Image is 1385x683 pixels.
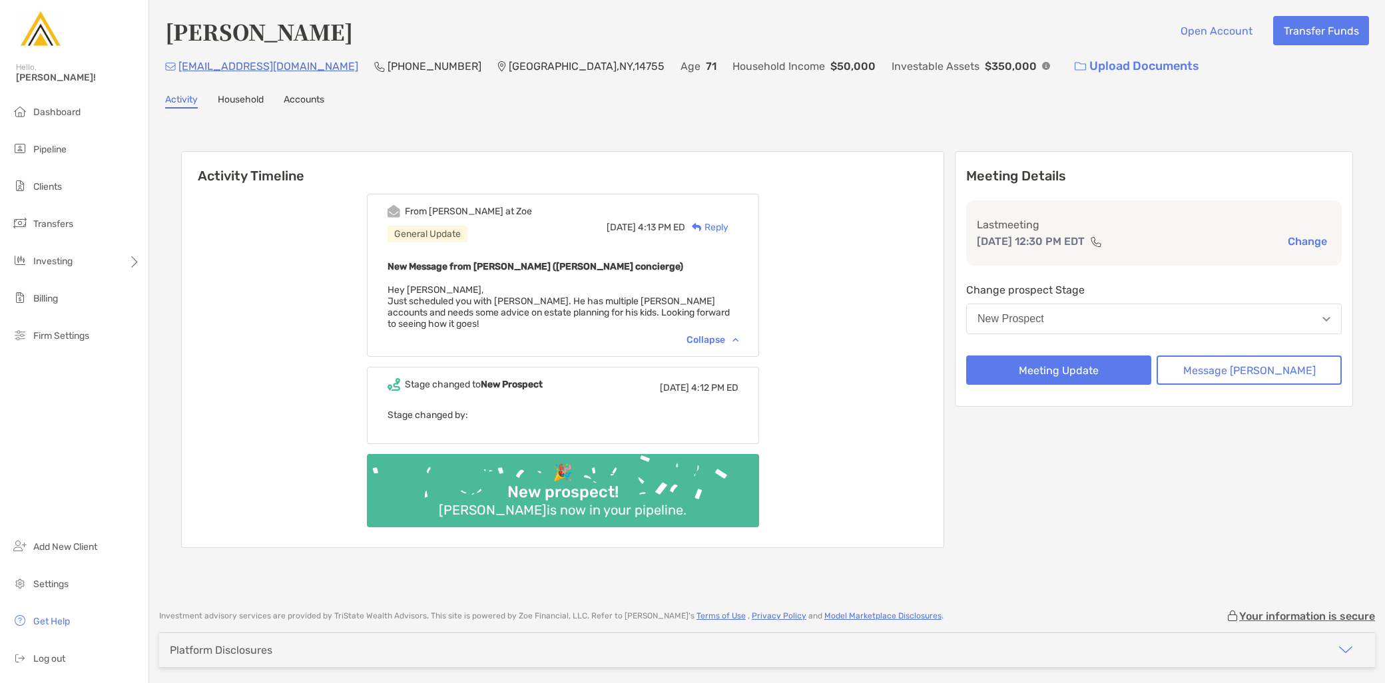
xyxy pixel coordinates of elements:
img: communication type [1090,236,1102,247]
p: Investment advisory services are provided by TriState Wealth Advisors . This site is powered by Z... [159,611,944,621]
div: [PERSON_NAME] is now in your pipeline. [433,502,692,518]
img: Zoe Logo [16,5,64,53]
p: [GEOGRAPHIC_DATA] , NY , 14755 [509,58,665,75]
div: General Update [388,226,467,242]
img: dashboard icon [12,103,28,119]
span: [DATE] [660,382,689,393]
span: Dashboard [33,107,81,118]
a: Terms of Use [696,611,746,620]
a: Model Marketplace Disclosures [824,611,942,620]
a: Upload Documents [1066,52,1208,81]
p: Last meeting [977,216,1331,233]
h4: [PERSON_NAME] [165,16,353,47]
p: 71 [706,58,716,75]
img: get-help icon [12,612,28,628]
p: Meeting Details [966,168,1342,184]
img: Event icon [388,378,400,391]
b: New Message from [PERSON_NAME] ([PERSON_NAME] concierge) [388,261,683,272]
img: billing icon [12,290,28,306]
a: Accounts [284,94,324,109]
span: Billing [33,293,58,304]
img: add_new_client icon [12,538,28,554]
img: Reply icon [692,223,702,232]
p: Your information is secure [1239,610,1375,622]
button: Message [PERSON_NAME] [1157,355,1342,385]
img: button icon [1075,62,1086,71]
button: Meeting Update [966,355,1151,385]
span: Clients [33,181,62,192]
span: 4:12 PM ED [691,382,738,393]
p: Stage changed by: [388,407,738,423]
img: Confetti [367,454,759,516]
span: Pipeline [33,144,67,155]
img: Chevron icon [732,338,738,341]
button: Transfer Funds [1273,16,1369,45]
span: Hey [PERSON_NAME], Just scheduled you with [PERSON_NAME]. He has multiple [PERSON_NAME] accounts ... [388,284,730,330]
img: Location Icon [497,61,506,72]
div: Reply [685,220,728,234]
img: firm-settings icon [12,327,28,343]
p: [DATE] 12:30 PM EDT [977,233,1085,250]
h6: Activity Timeline [182,152,944,184]
img: Email Icon [165,63,176,71]
div: New prospect! [502,483,624,502]
p: Investable Assets [892,58,979,75]
p: Age [681,58,700,75]
div: From [PERSON_NAME] at Zoe [405,206,532,217]
b: New Prospect [481,379,543,390]
img: Event icon [388,205,400,218]
div: New Prospect [977,313,1044,325]
div: Stage changed to [405,379,543,390]
p: Change prospect Stage [966,282,1342,298]
img: logout icon [12,650,28,666]
div: 🎉 [547,463,578,483]
img: Phone Icon [374,61,385,72]
span: Add New Client [33,541,97,553]
p: Household Income [732,58,825,75]
span: Get Help [33,616,70,627]
a: Privacy Policy [752,611,806,620]
img: icon arrow [1338,642,1354,658]
img: transfers icon [12,215,28,231]
span: Investing [33,256,73,267]
span: Transfers [33,218,73,230]
button: New Prospect [966,304,1342,334]
img: Info Icon [1042,62,1050,70]
div: Platform Disclosures [170,644,272,656]
button: Change [1284,234,1331,248]
button: Open Account [1170,16,1262,45]
a: Activity [165,94,198,109]
span: Firm Settings [33,330,89,341]
img: Open dropdown arrow [1322,317,1330,322]
span: [PERSON_NAME]! [16,72,140,83]
span: 4:13 PM ED [638,222,685,233]
a: Household [218,94,264,109]
p: $350,000 [985,58,1037,75]
span: Settings [33,578,69,590]
img: settings icon [12,575,28,591]
img: investing icon [12,252,28,268]
span: Log out [33,653,65,664]
p: $50,000 [830,58,876,75]
img: clients icon [12,178,28,194]
div: Collapse [687,334,738,345]
img: pipeline icon [12,140,28,156]
p: [PHONE_NUMBER] [388,58,481,75]
span: [DATE] [607,222,636,233]
p: [EMAIL_ADDRESS][DOMAIN_NAME] [178,58,358,75]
